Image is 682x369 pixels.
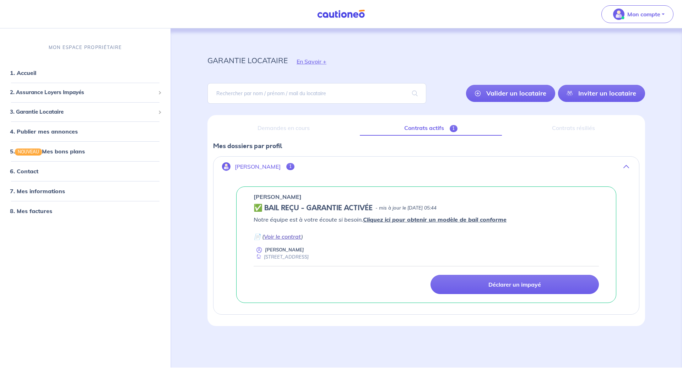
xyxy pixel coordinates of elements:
[613,9,624,20] img: illu_account_valid_menu.svg
[10,207,52,215] a: 8. Mes factures
[254,254,309,260] div: [STREET_ADDRESS]
[3,124,168,139] div: 4. Publier mes annonces
[254,233,303,240] em: 📄 ( )
[207,83,426,104] input: Rechercher par nom / prénom / mail du locataire
[254,216,507,223] em: Notre équipe est à votre écoute si besoin.
[222,162,231,171] img: illu_account.svg
[3,164,168,178] div: 6. Contact
[10,188,65,195] a: 7. Mes informations
[10,69,36,76] a: 1. Accueil
[314,10,368,18] img: Cautioneo
[254,192,302,201] p: [PERSON_NAME]
[265,246,304,253] p: [PERSON_NAME]
[3,144,168,158] div: 5.NOUVEAUMes bons plans
[213,141,639,151] p: Mes dossiers par profil
[488,281,541,288] p: Déclarer un impayé
[3,86,168,99] div: 2. Assurance Loyers Impayés
[49,44,122,51] p: MON ESPACE PROPRIÉTAIRE
[3,105,168,119] div: 3. Garantie Locataire
[286,163,294,170] span: 1
[627,10,660,18] p: Mon compte
[207,54,288,67] p: garantie locataire
[254,204,599,212] div: state: CONTRACT-VALIDATED, Context: IN-LANDLORD,IS-GL-CAUTION-IN-LANDLORD
[10,108,155,116] span: 3. Garantie Locataire
[235,163,281,170] p: [PERSON_NAME]
[450,125,458,132] span: 1
[288,51,335,72] button: En Savoir +
[10,128,78,135] a: 4. Publier mes annonces
[375,205,437,212] p: - mis à jour le [DATE] 05:44
[3,204,168,218] div: 8. Mes factures
[363,216,507,223] a: Cliquez ici pour obtenir un modèle de bail conforme
[466,85,555,102] a: Valider un locataire
[10,148,85,155] a: 5.NOUVEAUMes bons plans
[10,88,155,97] span: 2. Assurance Loyers Impayés
[264,233,301,240] a: Voir le contrat
[558,85,645,102] a: Inviter un locataire
[431,275,599,294] a: Déclarer un impayé
[3,66,168,80] div: 1. Accueil
[360,121,502,136] a: Contrats actifs1
[601,5,673,23] button: illu_account_valid_menu.svgMon compte
[3,184,168,198] div: 7. Mes informations
[10,168,38,175] a: 6. Contact
[404,83,426,103] span: search
[254,204,373,212] h5: ✅ BAIL REÇU - GARANTIE ACTIVÉE
[213,158,639,175] button: [PERSON_NAME]1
